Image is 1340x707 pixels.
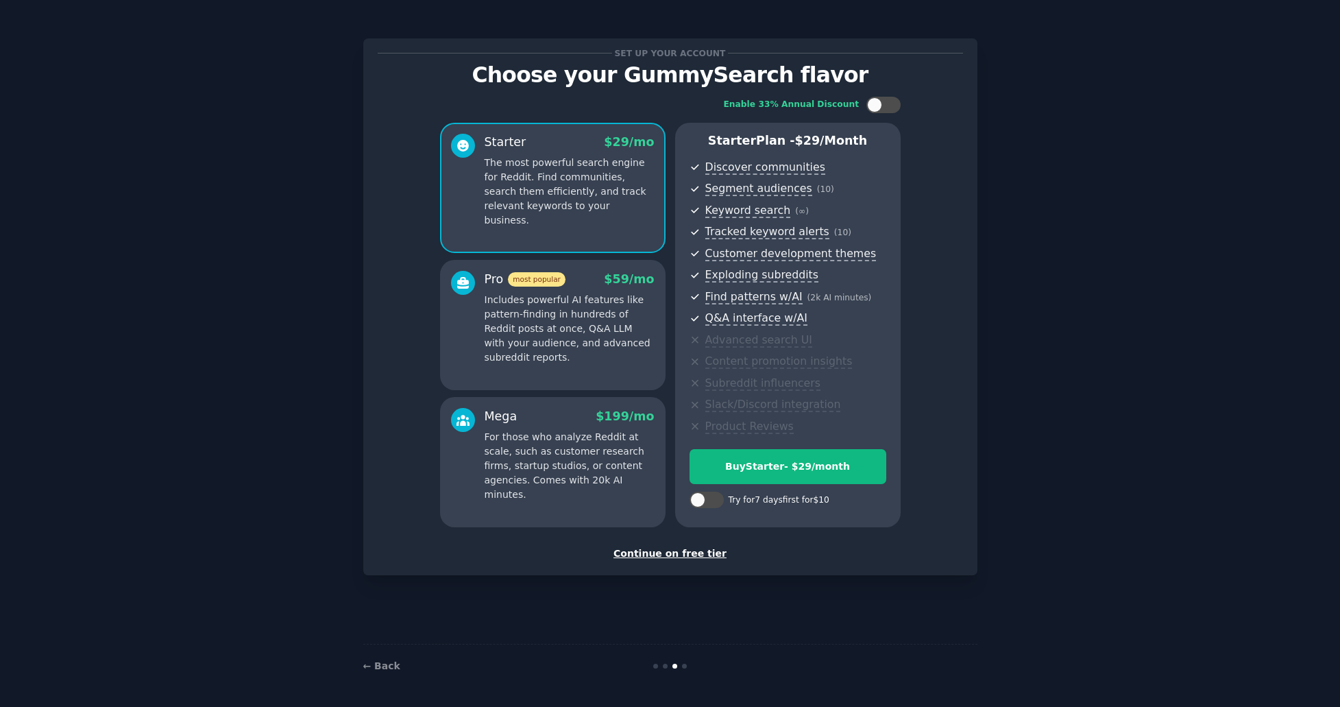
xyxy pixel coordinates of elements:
p: Choose your GummySearch flavor [378,63,963,87]
span: most popular [508,272,565,287]
span: Content promotion insights [705,355,853,369]
span: Exploding subreddits [705,268,818,283]
span: $ 199 /mo [596,409,654,423]
p: The most powerful search engine for Reddit. Find communities, search them efficiently, and track ... [485,156,655,228]
span: Q&A interface w/AI [705,311,807,326]
div: Continue on free tier [378,547,963,561]
a: ← Back [363,660,400,671]
span: $ 29 /month [795,134,868,147]
span: Keyword search [705,204,791,218]
span: Segment audiences [705,182,812,196]
div: Starter [485,134,526,151]
div: Mega [485,408,517,425]
span: ( 10 ) [834,228,851,237]
span: Product Reviews [705,420,794,434]
p: Starter Plan - [690,132,886,149]
span: Find patterns w/AI [705,290,803,304]
p: For those who analyze Reddit at scale, such as customer research firms, startup studios, or conte... [485,430,655,502]
span: Tracked keyword alerts [705,225,829,239]
span: Customer development themes [705,247,877,261]
div: Try for 7 days first for $10 [729,494,829,507]
div: Pro [485,271,565,288]
span: Advanced search UI [705,333,812,348]
span: $ 59 /mo [604,272,654,286]
p: Includes powerful AI features like pattern-finding in hundreds of Reddit posts at once, Q&A LLM w... [485,293,655,365]
span: $ 29 /mo [604,135,654,149]
span: Set up your account [612,46,728,60]
span: Slack/Discord integration [705,398,841,412]
div: Enable 33% Annual Discount [724,99,860,111]
span: ( 10 ) [817,184,834,194]
span: Discover communities [705,160,825,175]
div: Buy Starter - $ 29 /month [690,459,886,474]
span: ( ∞ ) [795,206,809,216]
span: ( 2k AI minutes ) [807,293,872,302]
span: Subreddit influencers [705,376,820,391]
button: BuyStarter- $29/month [690,449,886,484]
